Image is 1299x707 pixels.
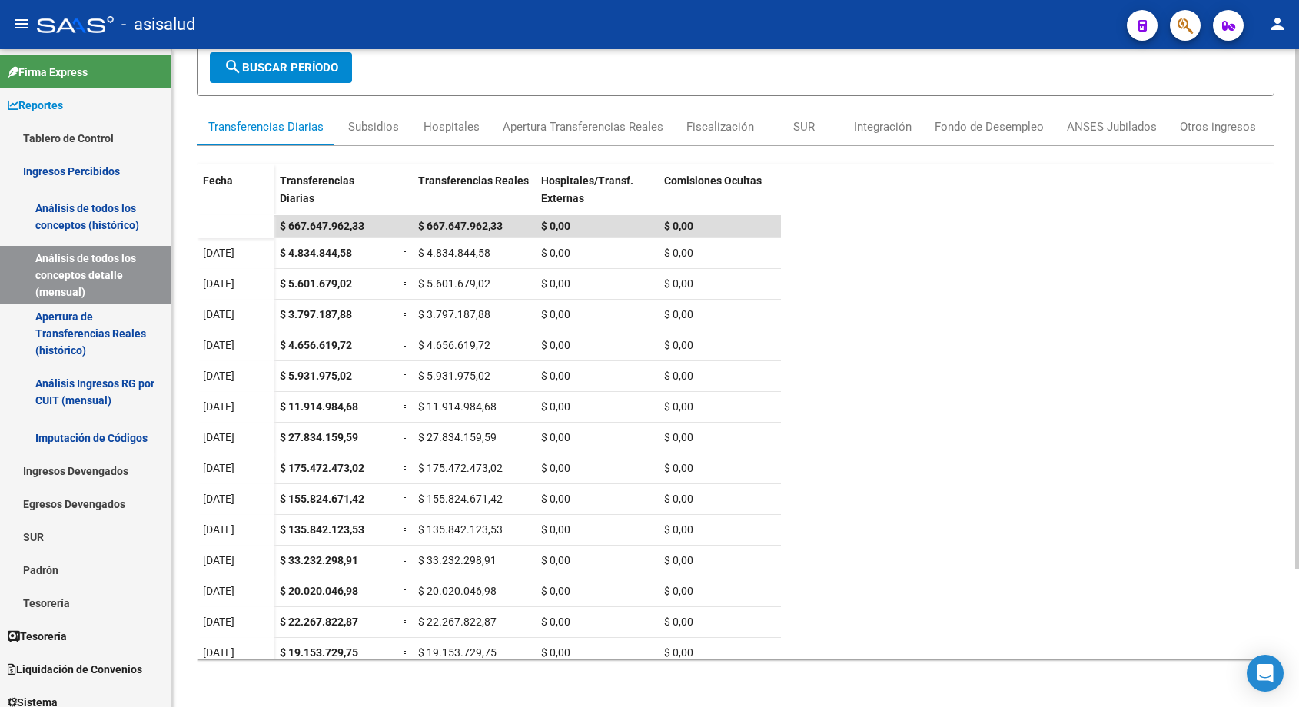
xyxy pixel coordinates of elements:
span: $ 0,00 [541,370,570,382]
span: $ 4.656.619,72 [418,339,490,351]
span: $ 11.914.984,68 [280,400,358,413]
span: $ 27.834.159,59 [280,431,358,443]
span: $ 4.656.619,72 [280,339,352,351]
div: Hospitales [424,118,480,135]
span: [DATE] [203,370,234,382]
span: [DATE] [203,462,234,474]
span: Liquidación de Convenios [8,661,142,678]
span: = [403,308,409,320]
span: $ 0,00 [541,339,570,351]
span: [DATE] [203,554,234,566]
span: $ 0,00 [541,523,570,536]
span: $ 0,00 [664,462,693,474]
div: Open Intercom Messenger [1247,655,1284,692]
span: $ 0,00 [664,370,693,382]
span: = [403,339,409,351]
span: $ 33.232.298,91 [418,554,497,566]
span: - asisalud [121,8,195,41]
datatable-header-cell: Hospitales/Transf. Externas [535,164,658,229]
span: $ 19.153.729,75 [280,646,358,659]
span: = [403,554,409,566]
span: $ 5.601.679,02 [418,277,490,290]
datatable-header-cell: Comisiones Ocultas [658,164,781,229]
div: Integración [854,118,912,135]
span: = [403,646,409,659]
span: $ 135.842.123,53 [280,523,364,536]
span: $ 22.267.822,87 [280,616,358,628]
span: $ 0,00 [664,523,693,536]
span: $ 5.601.679,02 [280,277,352,290]
span: $ 19.153.729,75 [418,646,497,659]
span: $ 20.020.046,98 [418,585,497,597]
span: $ 11.914.984,68 [418,400,497,413]
span: $ 33.232.298,91 [280,554,358,566]
span: Transferencias Reales [418,174,529,187]
div: Fondo de Desempleo [935,118,1044,135]
span: = [403,400,409,413]
span: = [403,370,409,382]
div: SUR [793,118,815,135]
span: $ 22.267.822,87 [418,616,497,628]
span: = [403,247,409,259]
datatable-header-cell: Fecha [197,164,274,229]
datatable-header-cell: Transferencias Diarias [274,164,397,229]
span: $ 0,00 [664,400,693,413]
span: $ 0,00 [664,646,693,659]
span: [DATE] [203,308,234,320]
div: Apertura Transferencias Reales [503,118,663,135]
span: $ 0,00 [664,554,693,566]
span: $ 27.834.159,59 [418,431,497,443]
span: $ 175.472.473,02 [280,462,364,474]
datatable-header-cell: Transferencias Reales [412,164,535,229]
span: Buscar Período [224,61,338,75]
span: [DATE] [203,339,234,351]
mat-icon: search [224,58,242,76]
button: Buscar Período [210,52,352,83]
div: ANSES Jubilados [1067,118,1157,135]
span: = [403,277,409,290]
span: $ 0,00 [664,585,693,597]
span: Tesorería [8,628,67,645]
span: $ 0,00 [541,431,570,443]
span: $ 4.834.844,58 [280,247,352,259]
span: $ 155.824.671,42 [280,493,364,505]
span: $ 5.931.975,02 [418,370,490,382]
span: $ 135.842.123,53 [418,523,503,536]
span: $ 0,00 [541,247,570,259]
span: $ 0,00 [541,308,570,320]
span: $ 0,00 [541,277,570,290]
span: Fecha [203,174,233,187]
span: = [403,462,409,474]
span: $ 0,00 [541,646,570,659]
span: Firma Express [8,64,88,81]
span: $ 0,00 [541,554,570,566]
span: $ 0,00 [541,220,570,232]
span: $ 0,00 [541,493,570,505]
span: $ 0,00 [541,462,570,474]
span: $ 3.797.187,88 [280,308,352,320]
span: $ 3.797.187,88 [418,308,490,320]
span: $ 0,00 [541,585,570,597]
span: $ 0,00 [541,616,570,628]
div: Subsidios [348,118,399,135]
span: $ 0,00 [664,493,693,505]
span: = [403,585,409,597]
span: [DATE] [203,247,234,259]
span: $ 0,00 [664,220,693,232]
mat-icon: menu [12,15,31,33]
span: $ 0,00 [664,308,693,320]
span: = [403,431,409,443]
span: $ 0,00 [664,431,693,443]
span: $ 0,00 [664,247,693,259]
span: $ 4.834.844,58 [418,247,490,259]
span: $ 667.647.962,33 [418,220,503,232]
div: Fiscalización [686,118,754,135]
span: $ 0,00 [541,400,570,413]
span: $ 0,00 [664,339,693,351]
span: $ 155.824.671,42 [418,493,503,505]
span: $ 5.931.975,02 [280,370,352,382]
span: [DATE] [203,646,234,659]
span: [DATE] [203,523,234,536]
span: Comisiones Ocultas [664,174,762,187]
span: Hospitales/Transf. Externas [541,174,633,204]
